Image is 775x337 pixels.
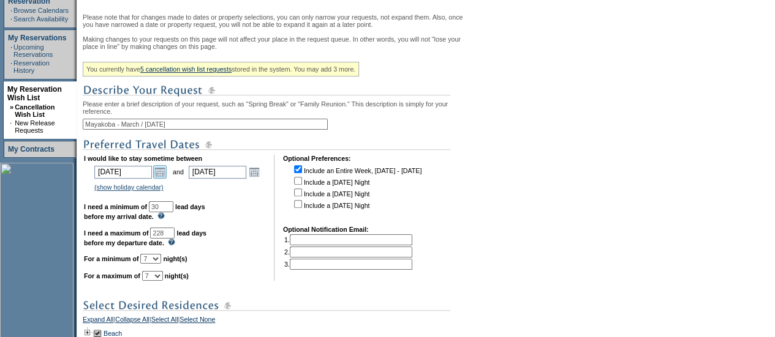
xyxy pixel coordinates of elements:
[284,246,412,257] td: 2.
[84,229,206,246] b: lead days before my departure date.
[13,59,50,74] a: Reservation History
[84,255,138,262] b: For a minimum of
[83,316,472,327] div: | | |
[15,119,55,134] a: New Release Requests
[180,316,215,327] a: Select None
[283,155,351,162] b: Optional Preferences:
[140,65,232,73] a: 5 cancellation wish list requests
[84,203,205,220] b: lead days before my arrival date.
[115,316,149,327] a: Collapse All
[94,166,152,179] input: Date format: M/D/Y. Shortcut keys: [T] for Today. [UP] or [.] for Next Day. [DOWN] or [,] for Pre...
[8,34,66,42] a: My Reservations
[10,7,12,14] td: ·
[7,85,62,102] a: My Reservation Wish List
[83,316,113,327] a: Expand All
[83,62,359,76] div: You currently have stored in the system. You may add 3 more.
[168,239,175,245] img: questionMark_lightBlue.gif
[84,203,147,210] b: I need a minimum of
[84,155,202,162] b: I would like to stay sometime between
[284,234,412,245] td: 1.
[189,166,246,179] input: Date format: M/D/Y. Shortcut keys: [T] for Today. [UP] or [.] for Next Day. [DOWN] or [,] for Pre...
[84,229,148,237] b: I need a maximum of
[10,59,12,74] td: ·
[151,316,178,327] a: Select All
[157,212,165,219] img: questionMark_lightBlue.gif
[165,272,189,280] b: night(s)
[153,165,167,179] a: Open the calendar popup.
[163,255,187,262] b: night(s)
[10,103,13,111] b: »
[15,103,55,118] a: Cancellation Wish List
[171,163,186,180] td: and
[13,7,69,14] a: Browse Calendars
[284,259,412,270] td: 3.
[10,119,13,134] td: ·
[13,43,53,58] a: Upcoming Reservations
[283,226,369,233] b: Optional Notification Email:
[248,165,261,179] a: Open the calendar popup.
[13,15,68,23] a: Search Availability
[84,272,140,280] b: For a maximum of
[292,163,422,217] td: Include an Entire Week, [DATE] - [DATE] Include a [DATE] Night Include a [DATE] Night Include a [...
[8,145,55,154] a: My Contracts
[104,330,122,337] a: Beach
[94,183,164,191] a: (show holiday calendar)
[10,43,12,58] td: ·
[10,15,12,23] td: ·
